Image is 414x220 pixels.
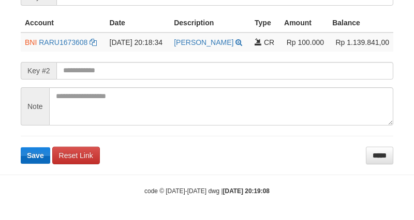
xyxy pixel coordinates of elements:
[170,13,250,33] th: Description
[280,13,328,33] th: Amount
[264,38,274,46] span: CR
[328,33,393,52] td: Rp 1.139.841,00
[144,187,270,195] small: code © [DATE]-[DATE] dwg |
[52,147,100,164] a: Reset Link
[223,187,270,195] strong: [DATE] 20:19:08
[250,13,280,33] th: Type
[59,151,93,160] span: Reset Link
[25,38,37,46] span: BNI
[280,33,328,52] td: Rp 100.000
[106,13,170,33] th: Date
[21,87,49,125] span: Note
[90,38,97,46] a: Copy RARU1673608 to clipboard
[106,33,170,52] td: [DATE] 20:18:34
[174,38,233,46] a: [PERSON_NAME]
[328,13,393,33] th: Balance
[39,38,87,46] a: RARU1673608
[21,147,50,164] button: Save
[21,62,56,80] span: Key #2
[21,13,106,33] th: Account
[27,151,44,160] span: Save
